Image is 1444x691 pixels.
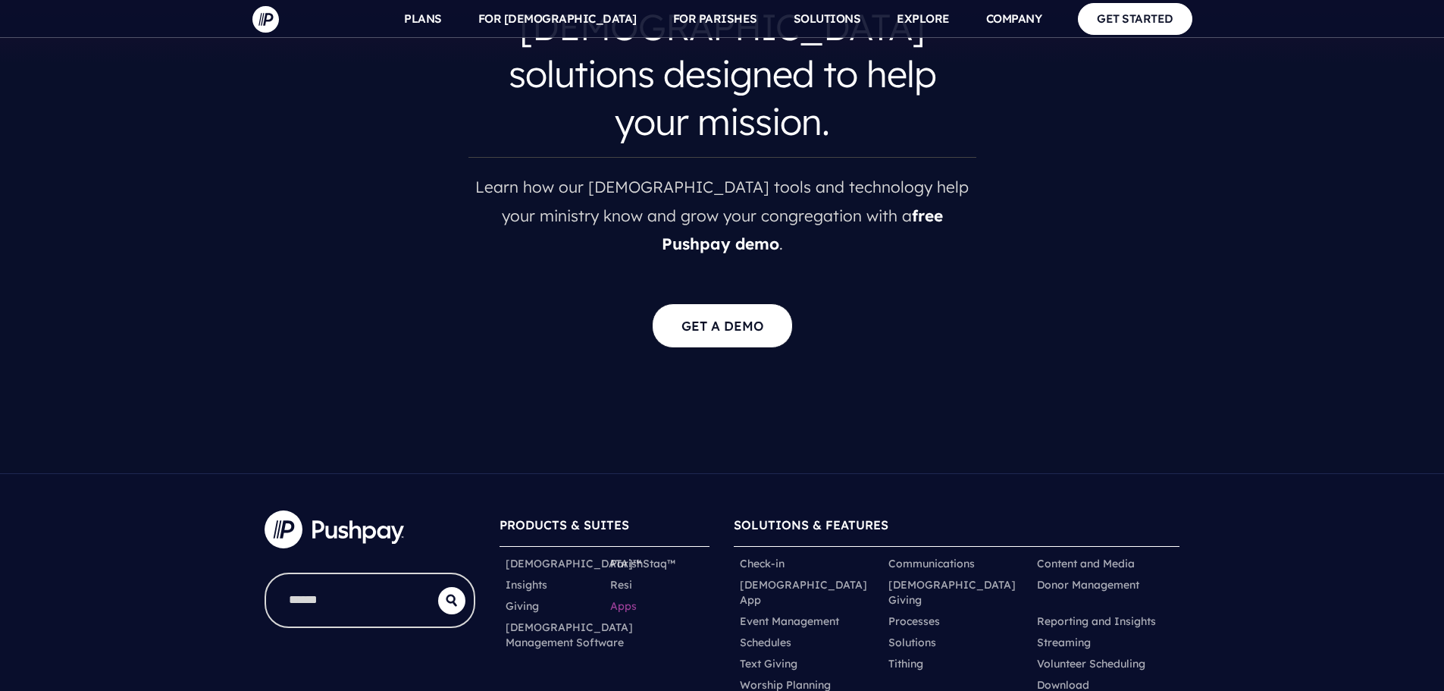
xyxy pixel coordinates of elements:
[740,577,876,608] a: [DEMOGRAPHIC_DATA] App
[1037,577,1139,592] a: Donor Management
[506,598,539,614] a: Giving
[1037,635,1091,650] a: Streaming
[740,635,791,650] a: Schedules
[610,577,632,592] a: Resi
[610,556,675,571] a: ParishStaq™
[1078,3,1192,34] a: GET STARTED
[888,635,936,650] a: Solutions
[1037,614,1156,629] a: Reporting and Insights
[500,510,710,546] h6: PRODUCTS & SUITES
[610,598,637,614] a: Apps
[740,614,839,629] a: Event Management
[652,303,793,348] a: GET A DEMO
[888,614,940,629] a: Processes
[662,206,943,253] b: free Pushpay demo
[506,556,641,571] a: [DEMOGRAPHIC_DATA]™
[740,556,785,571] a: Check-in
[734,510,1179,546] h6: SOLUTIONS & FEATURES
[506,577,547,592] a: Insights
[888,577,1025,608] a: [DEMOGRAPHIC_DATA] Giving
[506,620,633,650] a: [DEMOGRAPHIC_DATA] Management Software
[740,656,797,671] a: Text Giving
[1037,556,1135,571] a: Content and Media
[888,556,975,571] a: Communications
[468,157,976,258] p: Learn how our [DEMOGRAPHIC_DATA] tools and technology help your ministry know and grow your congr...
[1037,656,1145,671] a: Volunteer Scheduling
[888,656,923,671] a: Tithing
